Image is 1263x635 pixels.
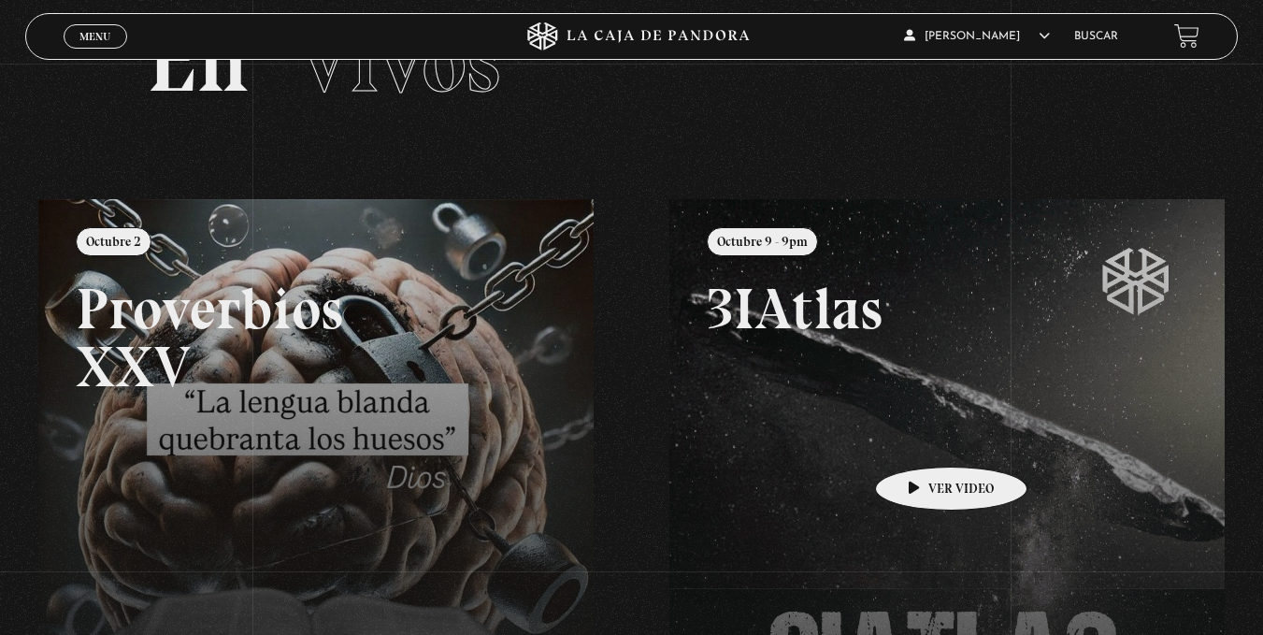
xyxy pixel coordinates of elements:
[1174,23,1199,49] a: View your shopping cart
[79,31,110,42] span: Menu
[73,46,117,59] span: Cerrar
[147,17,1117,106] h2: En
[904,31,1050,42] span: [PERSON_NAME]
[296,7,500,114] span: Vivos
[1074,31,1118,42] a: Buscar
